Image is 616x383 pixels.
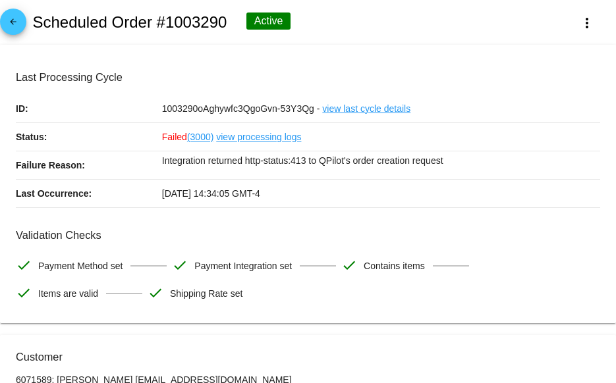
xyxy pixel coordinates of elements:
[38,280,98,307] span: Items are valid
[16,71,600,84] h3: Last Processing Cycle
[16,95,162,122] p: ID:
[16,257,32,273] mat-icon: check
[187,123,213,151] a: (3000)
[16,151,162,179] p: Failure Reason:
[5,17,21,33] mat-icon: arrow_back
[172,257,188,273] mat-icon: check
[322,95,410,122] a: view last cycle details
[162,132,214,142] span: Failed
[341,257,357,273] mat-icon: check
[579,15,595,31] mat-icon: more_vert
[162,188,260,199] span: [DATE] 14:34:05 GMT-4
[216,123,301,151] a: view processing logs
[194,252,292,280] span: Payment Integration set
[16,229,600,242] h3: Validation Checks
[246,13,291,30] div: Active
[16,123,162,151] p: Status:
[16,351,600,363] h3: Customer
[162,151,600,170] p: Integration returned http-status:413 to QPilot's order creation request
[16,180,162,207] p: Last Occurrence:
[148,285,163,301] mat-icon: check
[38,252,123,280] span: Payment Method set
[170,280,243,307] span: Shipping Rate set
[162,103,320,114] span: 1003290oAghywfc3QgoGvn-53Y3Qg -
[32,13,227,32] h2: Scheduled Order #1003290
[16,285,32,301] mat-icon: check
[364,252,425,280] span: Contains items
